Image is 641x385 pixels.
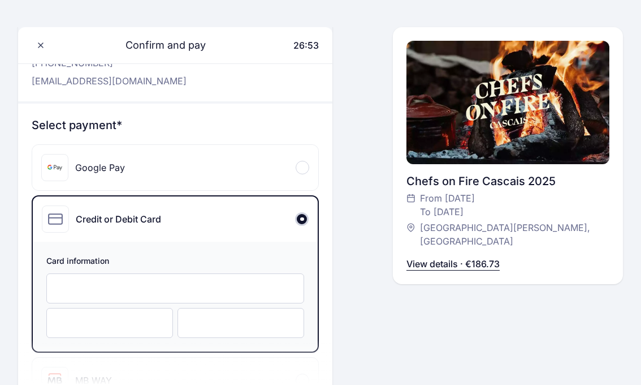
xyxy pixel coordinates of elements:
[293,40,319,51] span: 26:53
[420,221,598,248] span: [GEOGRAPHIC_DATA][PERSON_NAME], [GEOGRAPHIC_DATA]
[46,255,304,269] span: Card information
[420,191,475,219] span: From [DATE] To [DATE]
[32,74,187,88] p: [EMAIL_ADDRESS][DOMAIN_NAME]
[58,283,292,294] iframe: Secure card number input frame
[112,37,206,53] span: Confirm and pay
[58,318,161,328] iframe: Secure expiration date input frame
[32,117,319,133] h3: Select payment*
[406,173,609,189] div: Chefs on Fire Cascais 2025
[76,212,161,226] div: Credit or Debit Card
[75,161,125,174] div: Google Pay
[406,257,500,271] p: View details · €186.73
[189,318,292,328] iframe: Secure CVC input frame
